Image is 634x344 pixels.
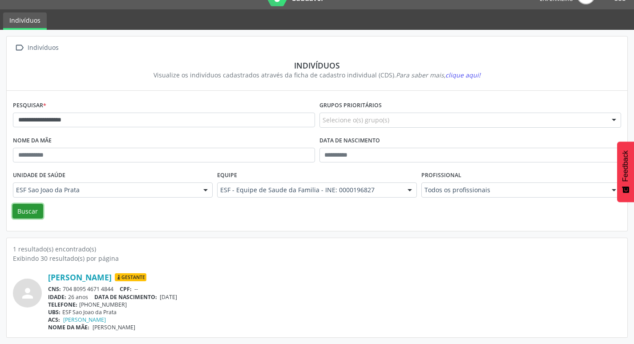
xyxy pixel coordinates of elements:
[319,134,380,148] label: Data de nascimento
[617,142,634,202] button: Feedback - Mostrar pesquisa
[323,115,389,125] span: Selecione o(s) grupo(s)
[120,285,132,293] span: CPF:
[13,41,60,54] a:  Indivíduos
[20,285,36,301] i: person
[424,186,603,194] span: Todos os profissionais
[48,285,61,293] span: CNS:
[319,99,382,113] label: Grupos prioritários
[94,293,157,301] span: DATA DE NASCIMENTO:
[396,71,481,79] i: Para saber mais,
[26,41,60,54] div: Indivíduos
[13,41,26,54] i: 
[48,293,66,301] span: IDADE:
[220,186,399,194] span: ESF - Equipe de Saude da Familia - INE: 0000196827
[13,99,46,113] label: Pesquisar
[48,285,621,293] div: 704 8095 4671 4844
[48,301,621,308] div: [PHONE_NUMBER]
[48,308,621,316] div: ESF Sao Joao da Prata
[421,169,461,182] label: Profissional
[16,186,194,194] span: ESF Sao Joao da Prata
[13,169,65,182] label: Unidade de saúde
[48,272,112,282] a: [PERSON_NAME]
[48,324,89,331] span: NOME DA MÃE:
[12,204,43,219] button: Buscar
[445,71,481,79] span: clique aqui!
[19,70,615,80] div: Visualize os indivíduos cadastrados através da ficha de cadastro individual (CDS).
[63,316,106,324] a: [PERSON_NAME]
[134,285,138,293] span: --
[13,244,621,254] div: 1 resultado(s) encontrado(s)
[48,293,621,301] div: 26 anos
[217,169,237,182] label: Equipe
[19,61,615,70] div: Indivíduos
[160,293,177,301] span: [DATE]
[115,273,146,281] span: Gestante
[48,301,77,308] span: TELEFONE:
[48,316,60,324] span: ACS:
[93,324,135,331] span: [PERSON_NAME]
[13,134,52,148] label: Nome da mãe
[622,150,630,182] span: Feedback
[13,254,621,263] div: Exibindo 30 resultado(s) por página
[48,308,61,316] span: UBS:
[3,12,47,30] a: Indivíduos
